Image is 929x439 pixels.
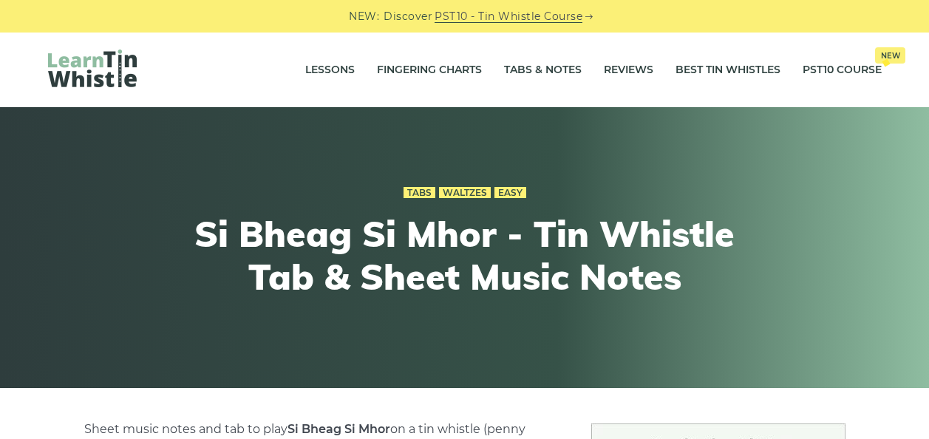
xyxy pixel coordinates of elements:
[287,422,390,436] strong: Si Bheag Si­ Mhor
[494,187,526,199] a: Easy
[48,50,137,87] img: LearnTinWhistle.com
[193,213,737,298] h1: Si­ Bheag Si­ Mhor - Tin Whistle Tab & Sheet Music Notes
[875,47,905,64] span: New
[439,187,491,199] a: Waltzes
[803,52,882,89] a: PST10 CourseNew
[604,52,653,89] a: Reviews
[377,52,482,89] a: Fingering Charts
[404,187,435,199] a: Tabs
[305,52,355,89] a: Lessons
[504,52,582,89] a: Tabs & Notes
[676,52,780,89] a: Best Tin Whistles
